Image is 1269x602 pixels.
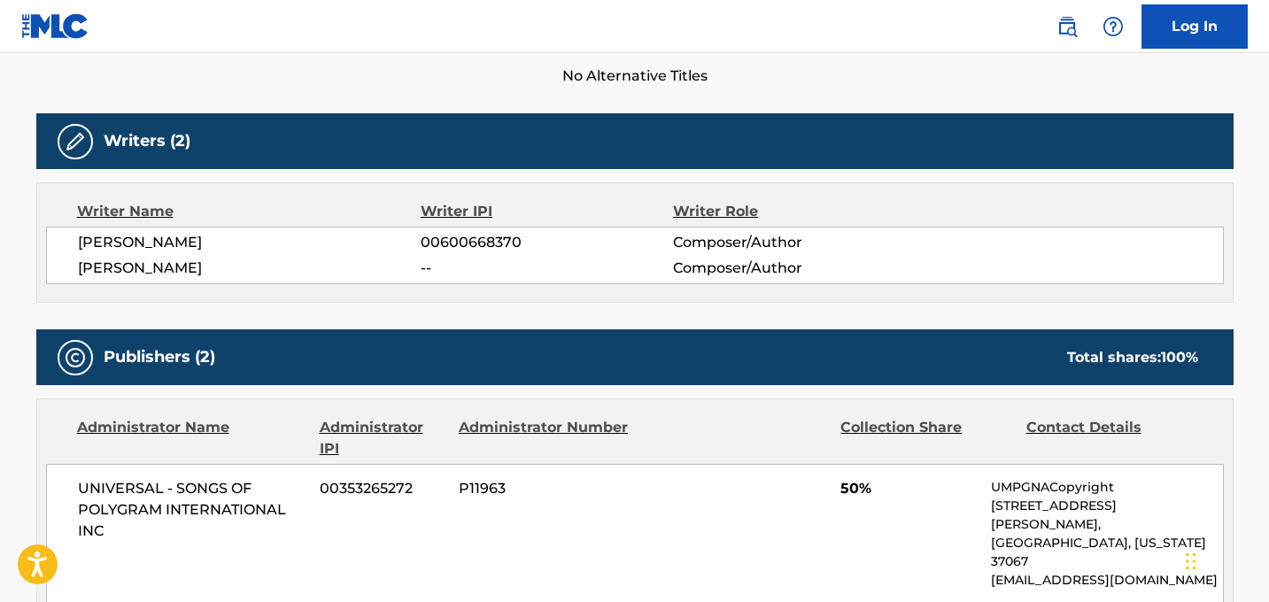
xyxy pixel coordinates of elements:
img: help [1103,16,1124,37]
p: [GEOGRAPHIC_DATA], [US_STATE] 37067 [991,534,1222,571]
div: Help [1095,9,1131,44]
div: Contact Details [1026,417,1198,459]
span: -- [421,258,672,279]
span: [PERSON_NAME] [78,232,422,253]
h5: Publishers (2) [104,347,215,367]
iframe: Chat Widget [1180,517,1269,602]
span: 00600668370 [421,232,672,253]
span: Composer/Author [673,258,902,279]
span: Composer/Author [673,232,902,253]
div: Administrator Number [459,417,631,459]
span: 50% [840,478,978,499]
span: UNIVERSAL - SONGS OF POLYGRAM INTERNATIONAL INC [78,478,307,542]
span: [PERSON_NAME] [78,258,422,279]
p: [STREET_ADDRESS][PERSON_NAME], [991,497,1222,534]
div: Drag [1186,535,1196,588]
div: Total shares: [1067,347,1198,368]
img: Writers [65,131,86,152]
img: search [1056,16,1078,37]
div: Administrator IPI [320,417,445,459]
p: [EMAIL_ADDRESS][DOMAIN_NAME] [991,571,1222,590]
img: MLC Logo [21,13,89,39]
div: Writer IPI [421,201,673,222]
span: No Alternative Titles [36,66,1234,87]
div: Writer Role [673,201,902,222]
h5: Writers (2) [104,131,190,151]
span: P11963 [459,478,631,499]
div: Writer Name [77,201,422,222]
p: UMPGNACopyright [991,478,1222,497]
div: Collection Share [840,417,1012,459]
a: Log In [1141,4,1248,49]
span: 00353265272 [320,478,445,499]
a: Public Search [1049,9,1085,44]
div: Administrator Name [77,417,306,459]
span: 100 % [1161,349,1198,366]
img: Publishers [65,347,86,368]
